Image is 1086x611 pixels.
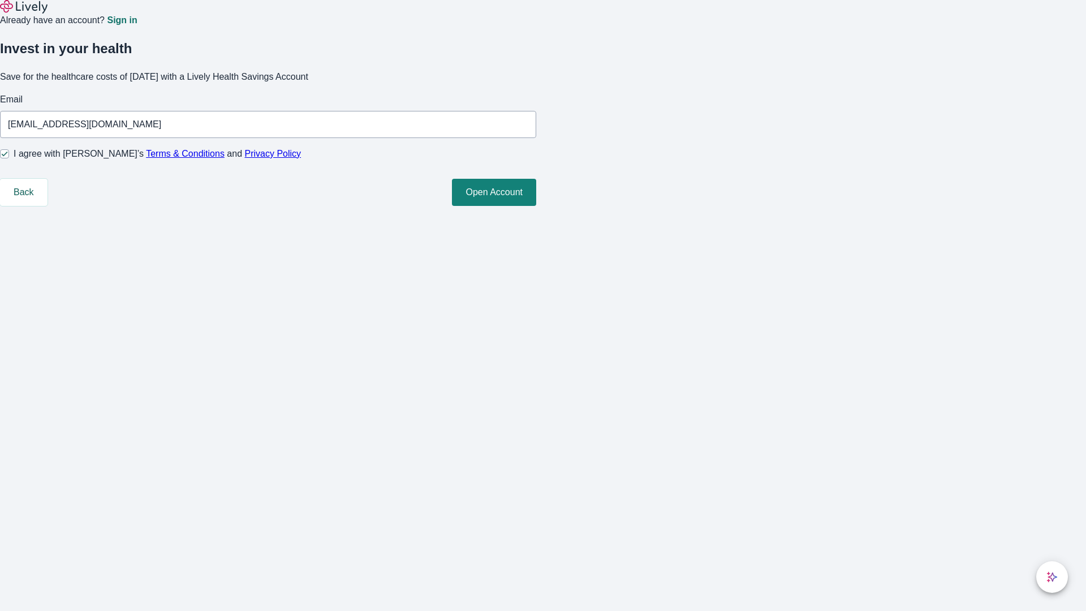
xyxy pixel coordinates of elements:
a: Terms & Conditions [146,149,225,158]
a: Privacy Policy [245,149,301,158]
svg: Lively AI Assistant [1046,571,1058,583]
button: chat [1036,561,1068,593]
span: I agree with [PERSON_NAME]’s and [14,147,301,161]
button: Open Account [452,179,536,206]
a: Sign in [107,16,137,25]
